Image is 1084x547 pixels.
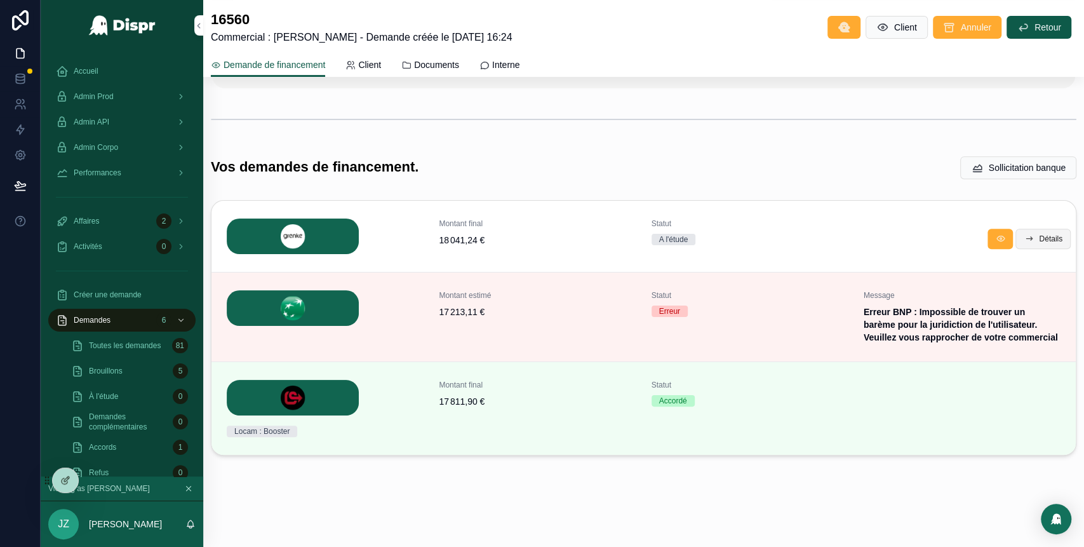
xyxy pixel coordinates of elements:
[89,341,161,351] span: Toutes les demandes
[48,111,196,133] a: Admin API
[64,410,196,433] a: Demandes complémentaires0
[48,235,196,258] a: Activités0
[211,10,512,30] h1: 16560
[89,391,118,402] span: À l'étude
[960,156,1076,179] button: Sollicitation banque
[439,306,636,318] span: 17 213,11 €
[439,219,636,229] span: Montant final
[234,426,290,437] div: Locam : Booster
[173,440,188,455] div: 1
[1015,229,1071,249] button: Détails
[156,313,171,328] div: 6
[74,315,110,325] span: Demandes
[492,58,520,71] span: Interne
[345,53,381,79] a: Client
[64,436,196,459] a: Accords1
[64,385,196,408] a: À l'étude0
[1007,16,1071,39] button: Retour
[479,53,520,79] a: Interne
[58,517,69,532] span: JZ
[173,414,188,429] div: 0
[41,51,203,476] div: scrollable content
[89,468,109,478] span: Refus
[652,380,848,390] span: Statut
[156,213,171,229] div: 2
[74,168,121,178] span: Performances
[211,30,512,45] span: Commercial : [PERSON_NAME] - Demande créée le [DATE] 16:24
[48,309,196,332] a: Demandes6
[358,58,381,71] span: Client
[48,161,196,184] a: Performances
[894,21,917,34] span: Client
[439,290,636,301] span: Montant estimé
[652,290,848,301] span: Statut
[48,85,196,108] a: Admin Prod
[1034,21,1061,34] span: Retour
[74,91,114,102] span: Admin Prod
[89,518,162,530] p: [PERSON_NAME]
[74,142,118,152] span: Admin Corpo
[64,360,196,382] a: Brouillons5
[89,442,116,452] span: Accords
[864,290,1061,301] span: Message
[961,21,991,34] span: Annuler
[659,306,680,317] div: Erreur
[48,283,196,306] a: Créer une demande
[156,239,171,254] div: 0
[659,234,688,245] div: A l'étude
[227,380,359,415] img: LOCAM.png
[439,234,636,246] span: 18 041,24 €
[414,58,459,71] span: Documents
[933,16,1001,39] button: Annuler
[74,241,102,252] span: Activités
[211,158,418,177] h1: Vos demandes de financement.
[74,66,98,76] span: Accueil
[89,366,123,376] span: Brouillons
[224,58,325,71] span: Demande de financement
[48,60,196,83] a: Accueil
[48,210,196,233] a: Affaires2
[89,412,168,432] span: Demandes complémentaires
[1039,234,1062,244] span: Détails
[439,380,636,390] span: Montant final
[652,219,848,229] span: Statut
[64,461,196,484] a: Refus0
[64,334,196,357] a: Toutes les demandes81
[74,117,109,127] span: Admin API
[48,483,150,494] span: Viewing as [PERSON_NAME]
[211,53,325,78] a: Demande de financement
[227,290,359,326] img: BNP.png
[48,136,196,159] a: Admin Corpo
[866,16,928,39] button: Client
[439,395,636,408] span: 17 811,90 €
[173,465,188,480] div: 0
[88,15,156,36] img: App logo
[74,290,142,300] span: Créer une demande
[74,216,99,226] span: Affaires
[1041,504,1071,534] div: Open Intercom Messenger
[172,338,188,353] div: 81
[173,389,188,404] div: 0
[401,53,459,79] a: Documents
[659,395,687,407] div: Accordé
[173,363,188,379] div: 5
[989,161,1066,174] span: Sollicitation banque
[864,307,1058,342] strong: Erreur BNP : Impossible de trouver un barème pour la juridiction de l'utilisateur. Veuillez vous ...
[227,219,359,254] img: GREN.png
